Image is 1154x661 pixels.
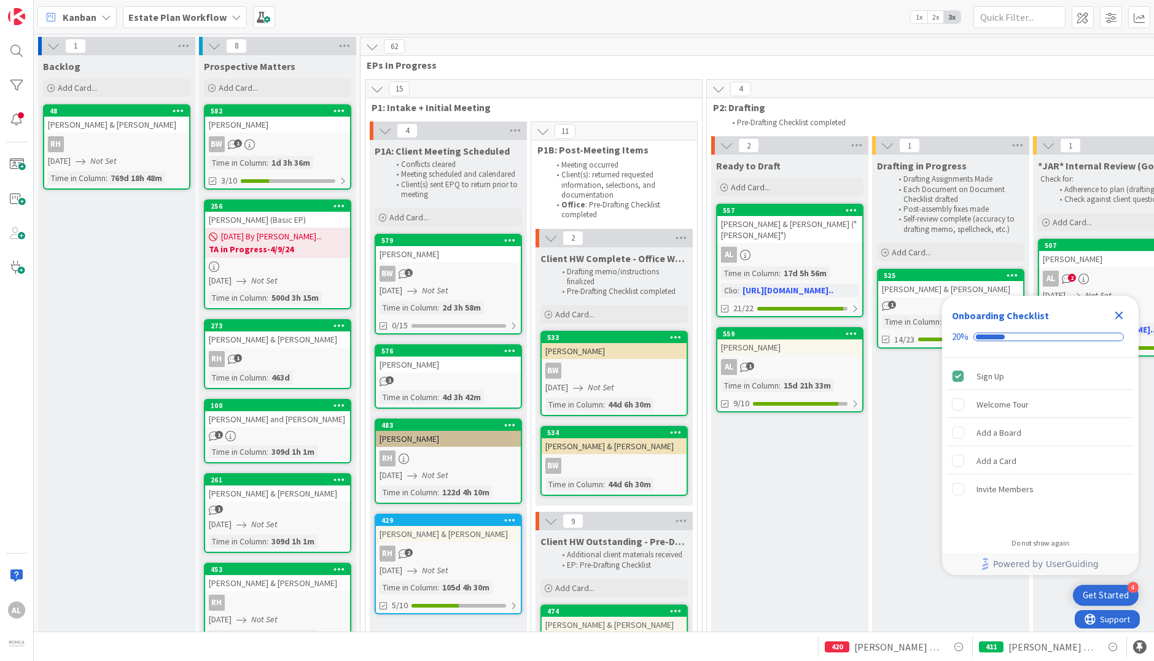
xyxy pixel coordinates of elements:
i: Not Set [251,519,278,530]
span: 1 [234,354,242,362]
b: TA in Progress-4/9/24 [209,243,346,255]
div: 44d 6h 30m [605,398,654,411]
a: 582[PERSON_NAME]BWTime in Column:1d 3h 36m3/10 [204,104,351,190]
span: 15 [389,82,410,96]
div: Clio [721,284,738,297]
div: Time in Column [380,485,437,499]
div: 525 [884,271,1023,280]
div: 533 [547,333,687,342]
span: Support [26,2,56,17]
div: BW [542,458,687,474]
span: : [603,398,605,411]
li: Conflicts cleared [389,160,520,169]
div: 582 [205,106,350,117]
span: Drafting in Progress [877,160,967,172]
div: Time in Column [721,379,779,392]
span: : [437,301,439,314]
span: Add Card... [389,212,429,223]
div: Add a Board [977,425,1021,440]
div: 2d 4h 31m [942,315,986,328]
div: Time in Column [209,535,267,548]
span: [DATE] [48,155,71,168]
div: 474[PERSON_NAME] & [PERSON_NAME] [542,606,687,633]
div: Time in Column [380,390,437,404]
strong: Office [561,199,585,210]
div: 483 [376,420,521,431]
span: Client HW Complete - Office Work [540,252,688,265]
div: 2d 3h 58m [439,301,484,314]
a: 525[PERSON_NAME] & [PERSON_NAME]Time in Column:2d 4h 31m14/23 [877,269,1024,349]
div: AL [717,247,862,263]
div: Add a Board is incomplete. [947,419,1134,446]
div: 420 [825,641,849,652]
div: Footer [942,553,1139,575]
div: Time in Column [48,171,106,185]
a: [URL][DOMAIN_NAME].. [743,285,833,296]
span: 1 [386,376,394,384]
span: 1 [899,138,920,153]
span: P1: Intake + Initial Meeting [372,101,687,114]
div: 20% [952,331,969,342]
div: [PERSON_NAME] [205,117,350,133]
span: 1 [746,362,754,370]
div: 122d 4h 10m [439,485,493,499]
div: 579[PERSON_NAME] [376,235,521,262]
i: Not Set [251,275,278,286]
span: 9 [563,514,583,528]
i: Not Set [422,470,448,481]
span: [DATE] [545,381,568,394]
div: BW [542,363,687,379]
div: Time in Column [380,581,437,594]
div: RH [209,351,225,367]
div: 769d 18h 48m [107,171,165,185]
span: Prospective Matters [204,60,295,72]
div: 525 [878,270,1023,281]
span: 14/23 [894,333,914,346]
li: Client(s) sent EPQ to return prior to meeting [389,180,520,200]
span: [PERSON_NAME] and [PERSON_NAME]- Trust Updates [854,640,942,654]
div: BW [380,266,396,282]
img: Visit kanbanzone.com [8,8,25,25]
div: Time in Column [545,398,603,411]
div: 273[PERSON_NAME] & [PERSON_NAME] [205,320,350,347]
span: Add Card... [219,82,258,93]
i: Not Set [588,382,614,393]
li: Drafting Assignments Made [892,174,1023,184]
span: 1x [911,11,927,23]
div: RH [209,595,225,611]
div: Open Get Started checklist, remaining modules: 4 [1073,585,1139,606]
div: Time in Column [882,315,940,328]
div: 534[PERSON_NAME] & [PERSON_NAME] [542,427,687,454]
div: 261 [205,474,350,485]
input: Quick Filter... [973,6,1066,28]
div: 582 [211,107,350,115]
span: 1 [215,431,223,439]
div: 579 [376,235,521,246]
span: [DATE] [209,518,232,531]
a: 273[PERSON_NAME] & [PERSON_NAME]RHTime in Column:463d [204,319,351,389]
div: 525[PERSON_NAME] & [PERSON_NAME] [878,270,1023,297]
div: 256[PERSON_NAME] (Basic EP) [205,201,350,228]
div: 15d 21h 33m [781,379,834,392]
div: AL [721,247,737,263]
span: [DATE] [380,469,402,482]
a: 261[PERSON_NAME] & [PERSON_NAME][DATE]Not SetTime in Column:309d 1h 1m [204,473,351,553]
span: 3x [944,11,961,23]
div: 559 [717,328,862,339]
span: 1 [65,39,86,53]
span: Add Card... [1053,217,1092,228]
div: [PERSON_NAME] [376,431,521,447]
div: 273 [205,320,350,331]
div: Checklist Container [942,296,1139,575]
div: [PERSON_NAME] [542,343,687,359]
div: RH [376,450,521,466]
div: 100 [211,401,350,410]
div: Time in Column [209,630,267,643]
div: RH [44,136,189,152]
a: 576[PERSON_NAME]Time in Column:4d 3h 42m [375,344,522,409]
a: 534[PERSON_NAME] & [PERSON_NAME]BWTime in Column:44d 6h 30m [540,426,688,496]
div: 474 [542,606,687,617]
div: 557[PERSON_NAME] & [PERSON_NAME] ("[PERSON_NAME]") [717,205,862,243]
div: 453 [205,564,350,575]
div: Add a Card [977,454,1016,468]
